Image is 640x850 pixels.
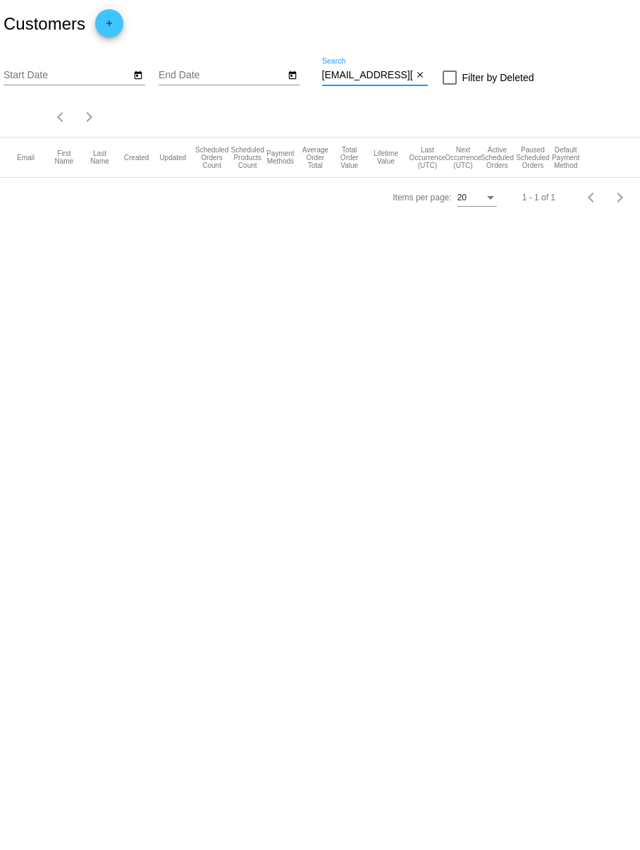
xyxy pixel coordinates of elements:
[124,153,149,162] button: Change sorting for CreatedUtc
[101,18,118,35] mat-icon: add
[53,150,76,165] button: Change sorting for FirstName
[374,150,398,165] button: Change sorting for ScheduledOrderLTV
[159,153,186,162] button: Change sorting for UpdatedUtc
[462,69,534,86] span: Filter by Deleted
[130,67,145,82] button: Open calendar
[415,70,425,81] mat-icon: close
[302,146,328,169] button: Change sorting for AverageScheduledOrderTotal
[75,103,104,131] button: Next page
[322,70,413,81] input: Search
[88,150,111,165] button: Change sorting for LastName
[410,146,446,169] button: Change sorting for LastScheduledOrderOccurrenceUtc
[17,153,35,162] button: Change sorting for Email
[457,193,467,202] span: 20
[578,183,606,212] button: Previous page
[606,183,634,212] button: Next page
[47,103,75,131] button: Previous page
[481,146,514,169] button: Change sorting for ActiveScheduledOrdersCount
[445,146,481,169] button: Change sorting for NextScheduledOrderOccurrenceUtc
[413,68,428,83] button: Clear
[195,146,228,169] button: Change sorting for TotalScheduledOrdersCount
[231,146,264,169] button: Change sorting for TotalProductsScheduledCount
[4,70,130,81] input: Start Date
[516,146,549,169] button: Change sorting for PausedScheduledOrdersCount
[285,67,300,82] button: Open calendar
[4,14,85,34] h2: Customers
[159,70,285,81] input: End Date
[393,193,451,202] div: Items per page:
[338,146,361,169] button: Change sorting for TotalScheduledOrderValue
[266,150,294,165] button: Change sorting for PaymentMethodsCount
[552,146,579,169] button: Change sorting for DefaultPaymentMethod
[457,193,497,203] mat-select: Items per page:
[522,193,555,202] div: 1 - 1 of 1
